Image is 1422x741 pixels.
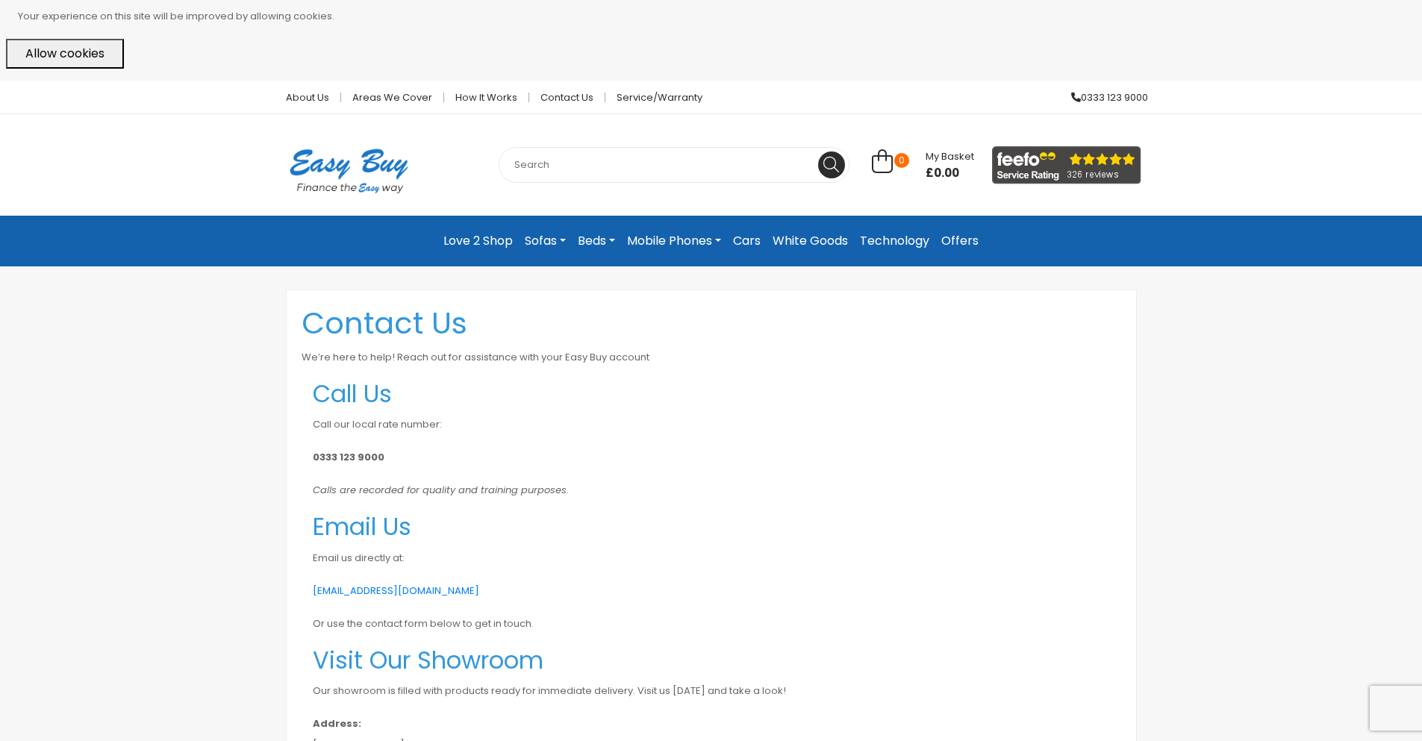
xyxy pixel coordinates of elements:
[926,166,974,181] span: £0.00
[313,613,1110,634] p: Or use the contact form below to get in touch.
[18,6,1416,27] p: Your experience on this site will be improved by allowing cookies.
[649,350,793,364] span: or any queries you may have.
[313,716,361,731] strong: Address:
[313,450,384,464] strong: 0333 123 9000
[872,157,974,175] a: 0 My Basket £0.00
[926,149,974,163] span: My Basket
[6,39,124,69] button: Allow cookies
[529,93,605,102] a: Contact Us
[444,93,529,102] a: How it works
[605,93,702,102] a: Service/Warranty
[1060,93,1148,102] a: 0333 123 9000
[572,228,621,254] a: Beds
[313,584,479,598] a: [EMAIL_ADDRESS][DOMAIN_NAME]
[302,302,467,344] span: Contact Us
[313,380,1110,408] h2: Call Us
[894,153,909,168] span: 0
[302,350,649,364] span: We’re here to help! Reach out for assistance with your Easy Buy account
[499,147,849,183] input: Search
[313,548,1110,569] p: Email us directly at:
[437,228,519,254] a: Love 2 Shop
[313,681,1110,701] p: Our showroom is filled with products ready for immediate delivery. Visit us [DATE] and take a look!
[935,228,985,254] a: Offers
[313,513,1110,541] h2: Email Us
[275,93,341,102] a: About Us
[727,228,767,254] a: Cars
[992,146,1141,184] img: feefo_logo
[313,646,1110,675] h2: Visit Our Showroom
[313,414,1110,435] p: Call our local rate number:
[519,228,572,254] a: Sofas
[275,129,423,213] img: Easy Buy
[767,228,854,254] a: White Goods
[854,228,935,254] a: Technology
[341,93,444,102] a: Areas we cover
[313,483,569,497] em: Calls are recorded for quality and training purposes.
[621,228,727,254] a: Mobile Phones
